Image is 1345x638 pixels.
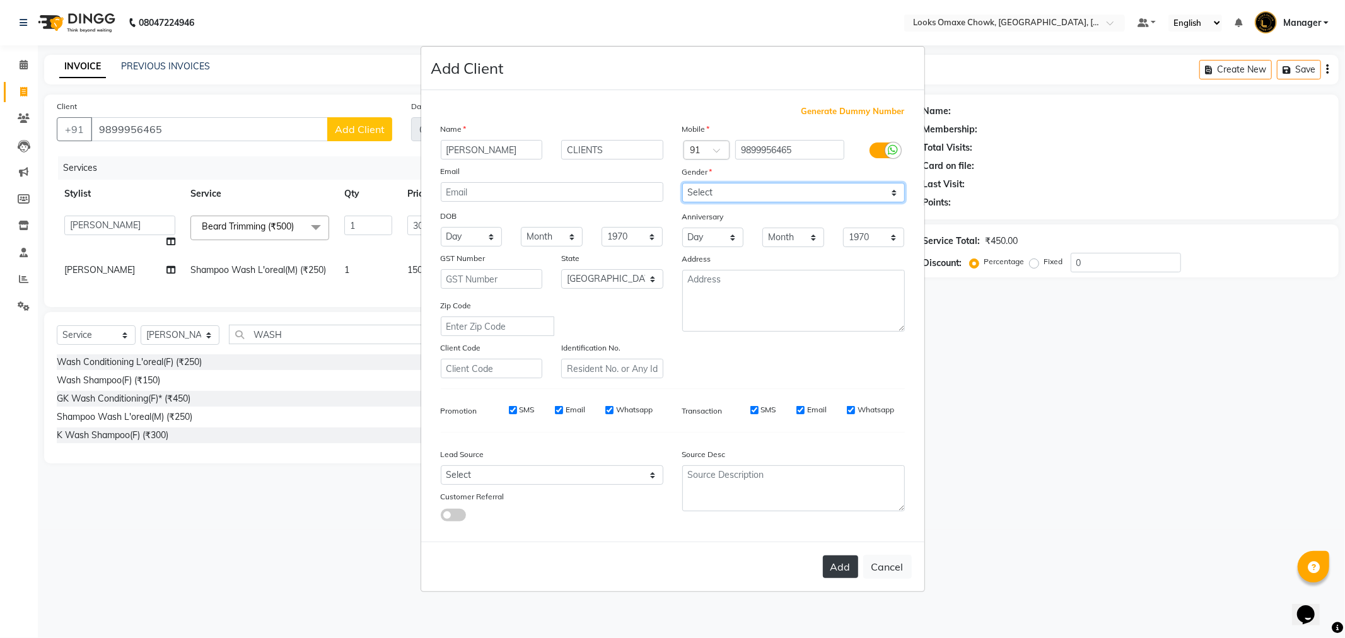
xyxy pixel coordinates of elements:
[616,404,653,415] label: Whatsapp
[441,359,543,378] input: Client Code
[441,405,477,417] label: Promotion
[761,404,776,415] label: SMS
[441,342,481,354] label: Client Code
[807,404,827,415] label: Email
[1292,588,1332,625] iframe: chat widget
[441,269,543,289] input: GST Number
[441,211,457,222] label: DOB
[735,140,844,159] input: Mobile
[682,124,710,135] label: Mobile
[520,404,535,415] label: SMS
[682,253,711,265] label: Address
[561,342,620,354] label: Identification No.
[566,404,585,415] label: Email
[682,211,724,223] label: Anniversary
[441,300,472,311] label: Zip Code
[441,491,504,502] label: Customer Referral
[441,166,460,177] label: Email
[858,404,894,415] label: Whatsapp
[441,124,467,135] label: Name
[441,449,484,460] label: Lead Source
[561,140,663,159] input: Last Name
[823,555,858,578] button: Add
[682,405,723,417] label: Transaction
[561,359,663,378] input: Resident No. or Any Id
[431,57,504,79] h4: Add Client
[561,253,579,264] label: State
[863,555,912,579] button: Cancel
[441,316,554,336] input: Enter Zip Code
[682,166,713,178] label: Gender
[441,140,543,159] input: First Name
[801,105,905,118] span: Generate Dummy Number
[682,449,726,460] label: Source Desc
[441,182,663,202] input: Email
[441,253,486,264] label: GST Number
